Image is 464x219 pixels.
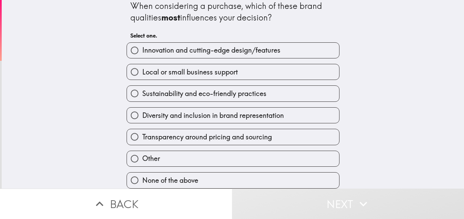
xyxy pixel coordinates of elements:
button: None of the above [127,173,339,188]
button: Other [127,151,339,166]
span: Transparency around pricing and sourcing [142,132,272,142]
button: Transparency around pricing and sourcing [127,129,339,145]
span: Other [142,154,160,163]
span: Sustainability and eco-friendly practices [142,89,266,98]
button: Next [232,189,464,219]
button: Sustainability and eco-friendly practices [127,86,339,101]
div: When considering a purchase, which of these brand qualities influences your decision? [130,0,336,23]
b: most [161,12,180,23]
span: Innovation and cutting-edge design/features [142,45,280,55]
button: Innovation and cutting-edge design/features [127,43,339,58]
span: None of the above [142,176,198,185]
button: Diversity and inclusion in brand representation [127,108,339,123]
h6: Select one. [130,32,336,39]
span: Local or small business support [142,67,238,77]
span: Diversity and inclusion in brand representation [142,111,284,120]
button: Local or small business support [127,64,339,80]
